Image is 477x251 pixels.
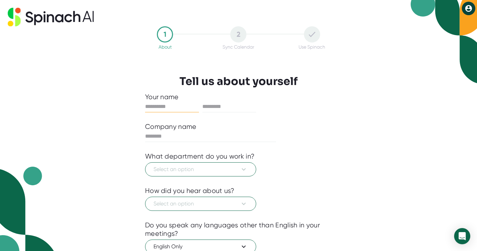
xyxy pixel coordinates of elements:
div: About [159,44,172,50]
div: What department do you work in? [145,152,254,161]
span: English Only [154,243,248,251]
div: 2 [230,26,246,43]
button: Select an option [145,197,256,211]
div: Company name [145,122,197,131]
button: Select an option [145,162,256,176]
div: 1 [157,26,173,43]
h3: Tell us about yourself [179,75,298,88]
div: Open Intercom Messenger [454,228,470,244]
div: Your name [145,93,332,101]
div: Use Spinach [299,44,325,50]
div: Do you speak any languages other than English in your meetings? [145,221,332,238]
div: Sync Calendar [223,44,254,50]
span: Select an option [154,200,248,208]
span: Select an option [154,165,248,173]
div: How did you hear about us? [145,187,235,195]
